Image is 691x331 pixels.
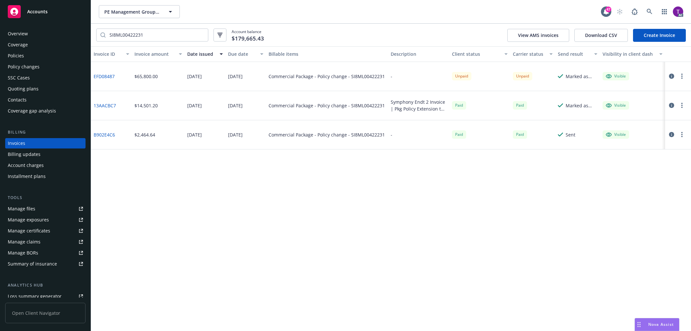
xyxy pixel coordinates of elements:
div: Sent [566,131,575,138]
div: Symphony Endt 2 Invoice | Pkg Policy Extension to [DATE] [391,99,447,112]
a: Quoting plans [5,84,86,94]
div: Loss summary generator [8,291,62,301]
div: Invoices [8,138,25,148]
div: - [391,131,392,138]
button: PE Management Group, Inc. [99,5,180,18]
button: Invoice ID [91,46,132,62]
div: SSC Cases [8,73,30,83]
button: Description [388,46,449,62]
a: Coverage [5,40,86,50]
div: Unpaid [513,72,532,80]
button: Download CSV [574,29,628,42]
button: View AMS invoices [507,29,569,42]
div: Manage exposures [8,215,49,225]
a: Summary of insurance [5,259,86,269]
div: Unpaid [452,72,471,80]
a: EFD08487 [94,73,115,80]
a: Billing updates [5,149,86,160]
a: B902E4C6 [94,131,115,138]
div: Billing [5,129,86,136]
img: photo [673,6,683,17]
a: Report a Bug [628,5,641,18]
span: Paid [513,101,527,109]
div: Visible [606,73,626,79]
div: Date issued [187,51,216,57]
div: Paid [513,130,527,138]
button: Carrier status [510,46,555,62]
div: $2,464.64 [134,131,155,138]
div: Invoice amount [134,51,175,57]
a: Overview [5,29,86,39]
button: Billable items [266,46,388,62]
a: Manage files [5,204,86,214]
span: $179,665.43 [232,34,264,43]
div: [DATE] [228,73,243,80]
div: Paid [452,101,466,109]
a: Account charges [5,160,86,171]
div: [DATE] [228,102,243,109]
div: Commercial Package - Policy change - SI8ML00422231 [269,73,385,80]
div: Visible [606,102,626,108]
a: Coverage gap analysis [5,106,86,116]
svg: Search [100,32,106,38]
a: SSC Cases [5,73,86,83]
div: Client status [452,51,501,57]
div: $14,501.20 [134,102,158,109]
div: Billable items [269,51,386,57]
div: $65,800.00 [134,73,158,80]
div: [DATE] [187,73,202,80]
a: Create Invoice [633,29,686,42]
div: Coverage [8,40,28,50]
div: [DATE] [187,131,202,138]
a: Policies [5,51,86,61]
a: Manage BORs [5,248,86,258]
a: Accounts [5,3,86,21]
div: Visibility in client dash [603,51,655,57]
div: Paid [452,130,466,138]
button: Send result [555,46,600,62]
div: 47 [605,6,611,12]
div: Marked as sent [566,73,597,80]
div: Commercial Package - Policy change - SI8ML00422231 [269,102,385,109]
input: Filter by keyword... [106,29,208,41]
div: Manage claims [8,237,40,247]
div: Carrier status [513,51,545,57]
a: Installment plans [5,171,86,182]
span: Account balance [232,29,264,41]
a: Search [643,5,656,18]
div: Billing updates [8,149,40,160]
div: Tools [5,195,86,201]
button: Date issued [185,46,225,62]
div: Analytics hub [5,282,86,289]
a: Switch app [658,5,671,18]
div: [DATE] [228,131,243,138]
div: Due date [228,51,257,57]
span: Nova Assist [648,322,674,327]
div: Policies [8,51,24,61]
div: Manage certificates [8,226,50,236]
div: Overview [8,29,28,39]
a: 13AACBC7 [94,102,116,109]
div: [DATE] [187,102,202,109]
button: Nova Assist [635,318,679,331]
div: Drag to move [635,318,643,331]
button: Client status [449,46,511,62]
div: Contacts [8,95,27,105]
div: Visible [606,132,626,137]
div: Commercial Package - Policy change - SI8ML00422231 [269,131,385,138]
div: Policy changes [8,62,40,72]
div: Installment plans [8,171,46,182]
a: Loss summary generator [5,291,86,301]
button: Invoice amount [132,46,185,62]
a: Contacts [5,95,86,105]
div: Coverage gap analysis [8,106,56,116]
div: Account charges [8,160,44,171]
div: Description [391,51,447,57]
a: Start snowing [613,5,626,18]
div: Quoting plans [8,84,39,94]
button: Due date [225,46,266,62]
span: Manage exposures [5,215,86,225]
